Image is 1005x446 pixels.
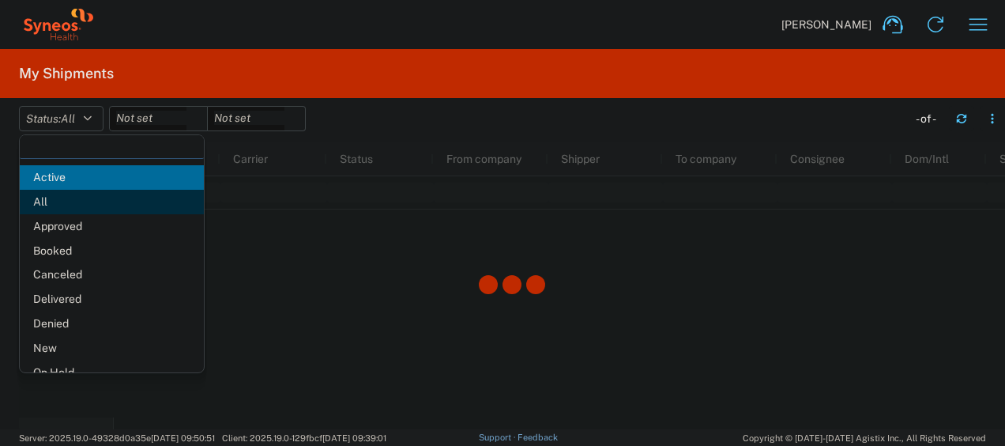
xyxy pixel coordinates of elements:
[322,433,386,443] span: [DATE] 09:39:01
[479,433,518,442] a: Support
[20,239,204,263] span: Booked
[20,312,204,336] span: Denied
[61,112,75,125] span: All
[518,433,558,442] a: Feedback
[208,107,305,130] input: Not set
[20,336,204,361] span: New
[781,17,871,32] span: [PERSON_NAME]
[110,107,207,130] input: Not set
[20,214,204,239] span: Approved
[20,165,204,190] span: Active
[151,433,215,443] span: [DATE] 09:50:51
[20,361,204,385] span: On Hold
[743,431,986,445] span: Copyright © [DATE]-[DATE] Agistix Inc., All Rights Reserved
[916,111,943,126] div: - of -
[20,287,204,312] span: Delivered
[222,433,386,443] span: Client: 2025.19.0-129fbcf
[19,433,215,443] span: Server: 2025.19.0-49328d0a35e
[20,190,204,214] span: All
[20,263,204,287] span: Canceled
[19,64,114,83] h2: My Shipments
[19,106,104,131] button: Status:All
